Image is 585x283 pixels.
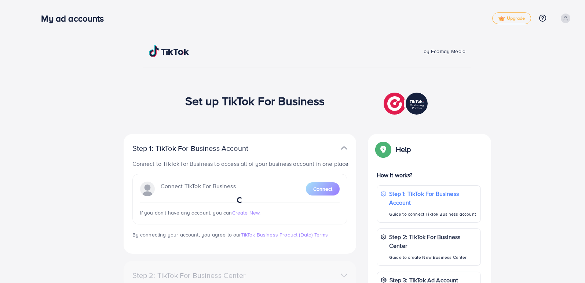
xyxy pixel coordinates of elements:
img: TikTok [149,45,189,57]
span: Upgrade [498,16,525,21]
p: Guide to connect TikTok Business account [389,210,477,219]
p: Help [396,145,411,154]
h1: Set up TikTok For Business [185,94,325,108]
p: Step 2: TikTok For Business Center [389,232,477,250]
p: Step 1: TikTok For Business Account [132,144,272,153]
a: tickUpgrade [492,12,531,24]
p: Step 1: TikTok For Business Account [389,189,477,207]
p: How it works? [377,171,481,179]
h3: My ad accounts [41,13,110,24]
img: TikTok partner [341,143,347,153]
p: Guide to create New Business Center [389,253,477,262]
span: by Ecomdy Media [424,48,465,55]
img: TikTok partner [384,91,429,116]
img: Popup guide [377,143,390,156]
img: tick [498,16,505,21]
